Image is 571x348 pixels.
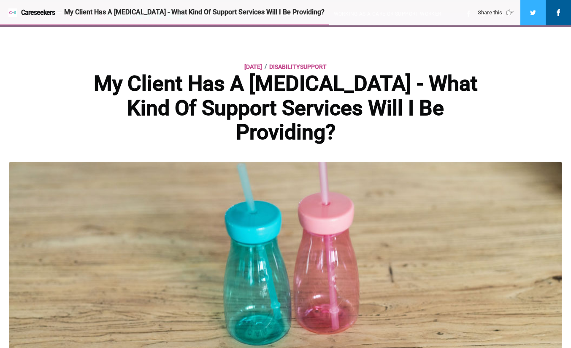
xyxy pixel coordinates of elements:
[8,8,55,17] a: Careseekers
[478,9,516,16] div: Share this
[64,8,466,17] div: My Client Has A [MEDICAL_DATA] - What Kind Of Support Services Will I Be Providing?
[269,62,327,72] a: disabilitysupport
[244,62,262,72] time: [DATE]
[57,9,62,16] span: —
[83,72,488,145] h1: My Client Has A [MEDICAL_DATA] - What Kind Of Support Services Will I Be Providing?
[8,8,17,17] img: Careseekers icon
[21,9,55,16] span: Careseekers
[265,61,267,71] span: /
